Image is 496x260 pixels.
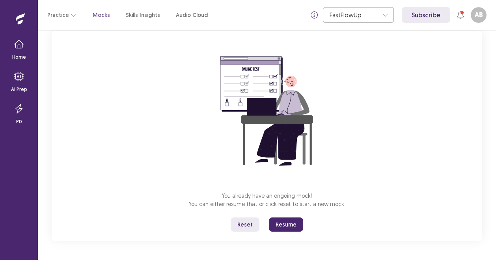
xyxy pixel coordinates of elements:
p: AI Prep [11,86,27,93]
a: Audio Cloud [176,11,208,19]
button: info [307,8,321,22]
img: attend-mock [196,40,338,182]
div: FastFlowUp [330,7,379,22]
p: Home [12,54,26,61]
button: Reset [231,217,259,232]
button: Practice [47,8,77,22]
p: PD [16,118,22,125]
p: You already have an ongoing mock! You can either resume that or click reset to start a new mock. [189,191,345,208]
a: Subscribe [402,7,450,23]
button: AB [471,7,487,23]
a: Mocks [93,11,110,19]
button: Resume [269,217,303,232]
a: Skills Insights [126,11,160,19]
